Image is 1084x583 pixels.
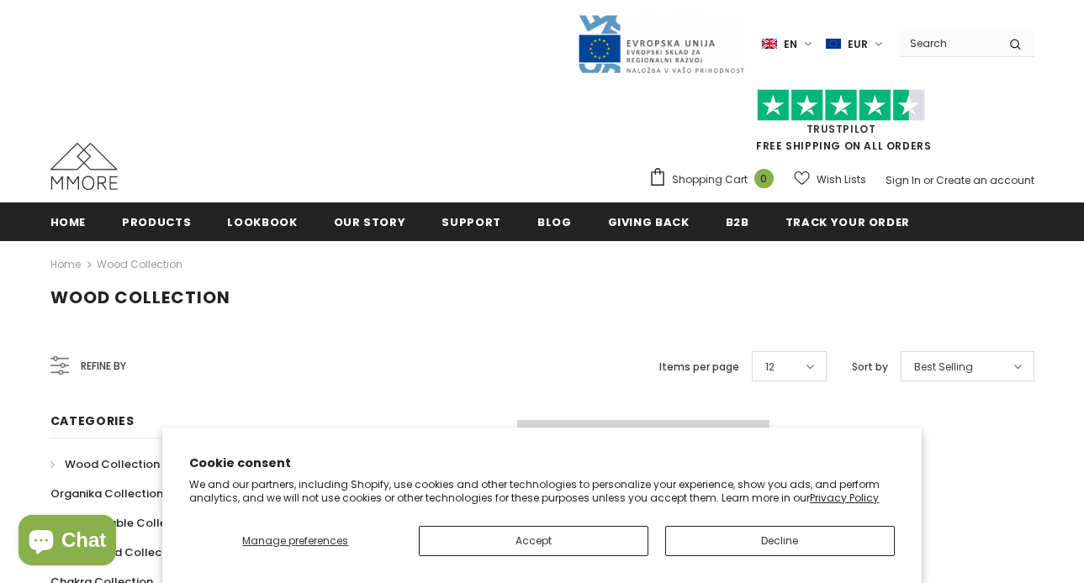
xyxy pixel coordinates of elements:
[848,36,868,53] span: EUR
[785,202,910,240] a: Track your order
[726,202,749,240] a: B2B
[577,13,745,75] img: Javni Razpis
[852,359,888,376] label: Sort by
[659,359,739,376] label: Items per page
[608,214,690,230] span: Giving back
[726,214,749,230] span: B2B
[785,214,910,230] span: Track your order
[122,214,191,230] span: Products
[886,173,921,187] a: Sign In
[50,255,81,275] a: Home
[65,456,160,472] span: Wood Collection
[672,171,748,188] span: Shopping Cart
[50,143,118,190] img: MMORE Cases
[442,214,501,230] span: support
[923,173,933,187] span: or
[810,491,879,505] a: Privacy Policy
[419,526,648,556] button: Accept
[189,526,401,556] button: Manage preferences
[608,202,690,240] a: Giving back
[765,359,775,376] span: 12
[50,479,163,508] a: Organika Collection
[754,169,774,188] span: 0
[784,36,797,53] span: en
[334,214,406,230] span: Our Story
[97,257,182,271] a: Wood Collection
[227,202,297,240] a: Lookbook
[334,202,406,240] a: Our Story
[757,89,925,122] img: Trust Pilot Stars
[537,214,572,230] span: Blog
[50,214,87,230] span: Home
[577,36,745,50] a: Javni Razpis
[537,202,572,240] a: Blog
[13,515,121,570] inbox-online-store-chat: Shopify online store chat
[936,173,1034,187] a: Create an account
[648,97,1034,153] span: FREE SHIPPING ON ALL ORDERS
[762,37,777,51] img: i-lang-1.png
[442,202,501,240] a: support
[122,202,191,240] a: Products
[50,515,195,531] span: Biodegradable Collection
[50,286,230,309] span: Wood Collection
[794,165,866,194] a: Wish Lists
[817,171,866,188] span: Wish Lists
[189,454,894,472] h2: Cookie consent
[50,202,87,240] a: Home
[227,214,297,230] span: Lookbook
[50,412,135,429] span: Categories
[665,526,895,556] button: Decline
[50,508,195,538] a: Biodegradable Collection
[50,449,160,479] a: Wood Collection
[189,478,894,504] p: We and our partners, including Shopify, use cookies and other technologies to personalize your ex...
[242,533,348,548] span: Manage preferences
[81,357,126,376] span: Refine by
[914,359,973,376] span: Best Selling
[900,31,997,55] input: Search Site
[806,122,876,136] a: Trustpilot
[648,167,782,192] a: Shopping Cart 0
[50,486,163,502] span: Organika Collection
